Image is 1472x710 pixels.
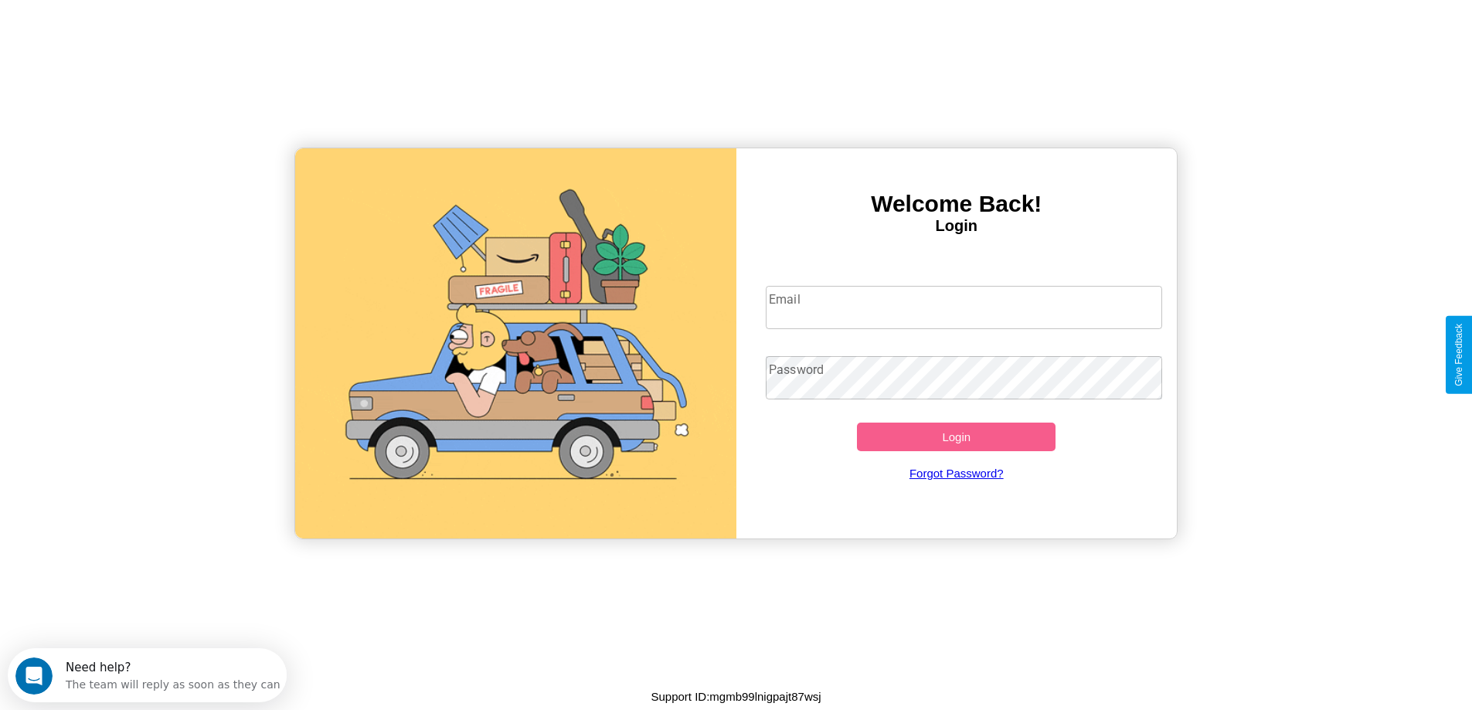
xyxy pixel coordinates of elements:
[758,451,1154,495] a: Forgot Password?
[736,217,1178,235] h4: Login
[8,648,287,702] iframe: Intercom live chat discovery launcher
[736,191,1178,217] h3: Welcome Back!
[651,686,821,707] p: Support ID: mgmb99lnigpajt87wsj
[58,13,273,25] div: Need help?
[6,6,287,49] div: Open Intercom Messenger
[58,25,273,42] div: The team will reply as soon as they can
[295,148,736,538] img: gif
[15,657,53,695] iframe: Intercom live chat
[1453,324,1464,386] div: Give Feedback
[857,423,1056,451] button: Login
